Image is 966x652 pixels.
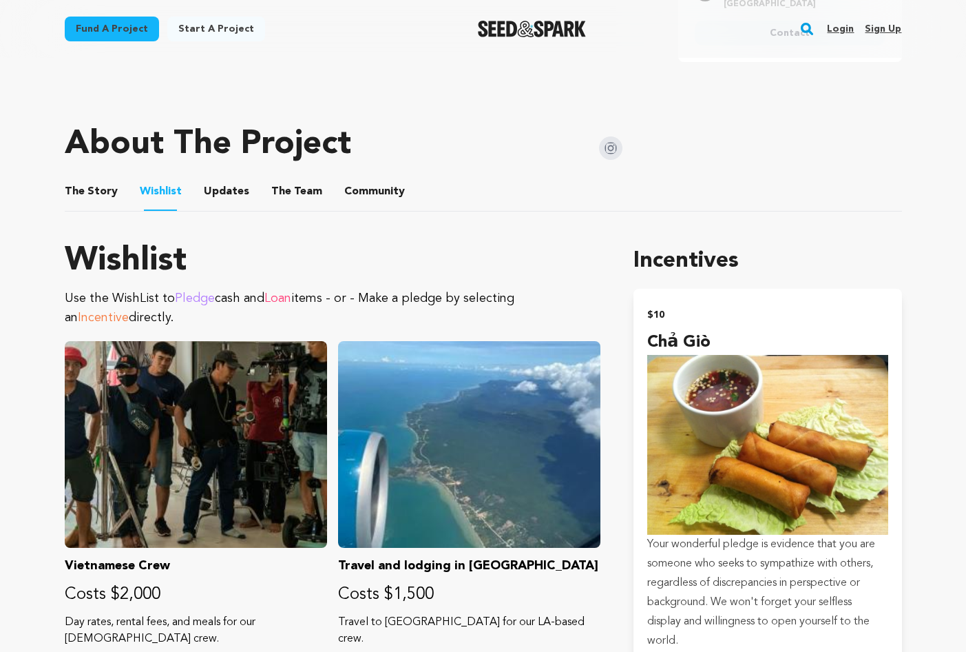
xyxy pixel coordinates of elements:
span: Wishlist [140,183,182,200]
img: 1660022669-1-%20cha%20gio.jpg [647,355,888,535]
span: Loan [264,292,291,305]
p: Use the WishList to cash and items - or - Make a pledge by selecting an directly. [65,289,601,327]
h2: $10 [647,305,888,325]
p: Travel and lodging in [GEOGRAPHIC_DATA] [338,556,600,575]
span: Story [65,183,118,200]
img: Seed&Spark Instagram Icon [599,136,622,160]
a: Seed&Spark Homepage [478,21,586,37]
span: Community [344,183,405,200]
p: Vietnamese Crew [65,556,327,575]
img: Seed&Spark Logo Dark Mode [478,21,586,37]
h1: About The Project [65,128,351,161]
a: Fund a project [65,17,159,41]
p: Costs $2,000 [65,584,327,606]
span: The [65,183,85,200]
a: Start a project [167,17,265,41]
p: Travel to [GEOGRAPHIC_DATA] for our LA-based crew. [338,614,600,647]
span: Incentive [78,312,129,324]
p: Costs $1,500 [338,584,600,606]
span: Updates [204,183,249,200]
h1: Wishlist [65,245,601,278]
span: Pledge [175,292,215,305]
a: Login [827,18,854,40]
span: The [271,183,291,200]
h4: Chả Giò [647,330,888,355]
p: Day rates, rental fees, and meals for our [DEMOGRAPHIC_DATA] crew. [65,614,327,647]
span: Team [271,183,322,200]
h1: Incentives [633,245,901,278]
p: Your wonderful pledge is evidence that you are someone who seeks to sympathize with others, regar... [647,535,888,651]
a: Sign up [865,18,901,40]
